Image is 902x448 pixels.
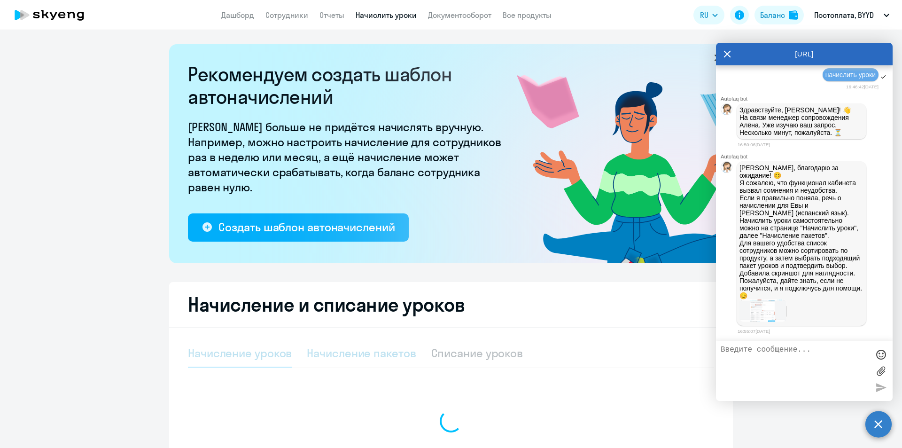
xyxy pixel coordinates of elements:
[721,154,893,159] div: Autofaq bot
[739,299,786,322] img: image.png
[319,10,344,20] a: Отчеты
[874,364,888,378] label: Лимит 10 файлов
[760,9,785,21] div: Баланс
[693,6,724,24] button: RU
[825,71,876,79] span: начислить уроки
[721,162,733,175] img: bot avatar
[265,10,308,20] a: Сотрудники
[428,10,491,20] a: Документооборот
[221,10,254,20] a: Дашборд
[188,63,507,108] h2: Рекомендуем создать шаблон автоначислений
[814,9,874,21] p: Постоплата, BYYD
[738,142,770,147] time: 16:50:06[DATE]
[789,10,798,20] img: balance
[700,9,708,21] span: RU
[754,6,804,24] button: Балансbalance
[721,104,733,118] img: bot avatar
[721,96,893,102] div: Autofaq bot
[738,329,770,334] time: 16:55:07[DATE]
[188,119,507,195] p: [PERSON_NAME] больше не придётся начислять вручную. Например, можно настроить начисление для сотр...
[739,164,863,299] p: [PERSON_NAME], благодарю за ожидание! 😊 Я сожалею, что функционал кабинета вызвал сомнения и неуд...
[503,10,552,20] a: Все продукты
[846,84,879,89] time: 16:46:42[DATE]
[739,106,863,136] p: Здравствуйте, [PERSON_NAME]! 👋 ﻿На связи менеджер сопровождения Алёна. Уже изучаю ваш запрос. Нес...
[809,4,894,26] button: Постоплата, BYYD
[356,10,417,20] a: Начислить уроки
[218,220,395,235] div: Создать шаблон автоначислений
[188,293,714,316] h2: Начисление и списание уроков
[188,213,409,242] button: Создать шаблон автоначислений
